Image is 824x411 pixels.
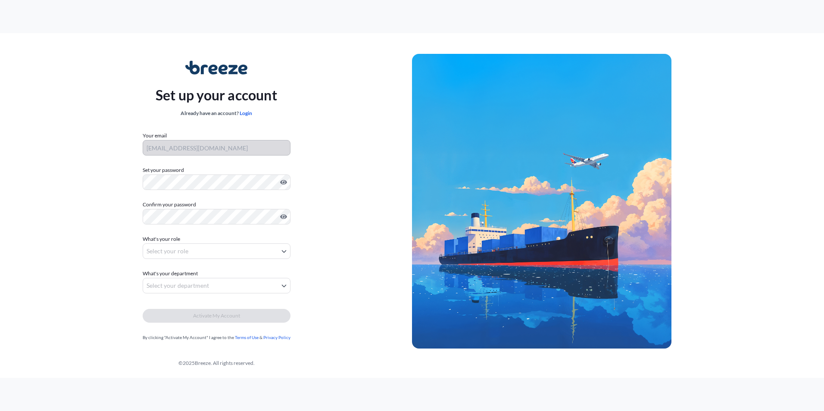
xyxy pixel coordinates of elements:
input: Your email address [143,140,290,156]
button: Activate My Account [143,309,290,323]
span: Select your role [147,247,188,255]
img: Ship illustration [412,54,671,349]
img: Breeze [185,61,248,75]
p: Set up your account [156,85,277,106]
button: Show password [280,213,287,220]
label: Set your password [143,166,290,174]
div: © 2025 Breeze. All rights reserved. [21,359,412,367]
span: What's your role [143,235,180,243]
label: Confirm your password [143,200,290,209]
button: Show password [280,179,287,186]
div: By clicking "Activate My Account" I agree to the & [143,333,290,342]
a: Privacy Policy [263,335,290,340]
span: What's your department [143,269,198,278]
a: Terms of Use [235,335,259,340]
div: Already have an account? [156,109,277,118]
button: Select your department [143,278,290,293]
span: Activate My Account [193,311,240,320]
label: Your email [143,131,167,140]
span: Select your department [147,281,209,290]
a: Login [240,110,252,116]
button: Select your role [143,243,290,259]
